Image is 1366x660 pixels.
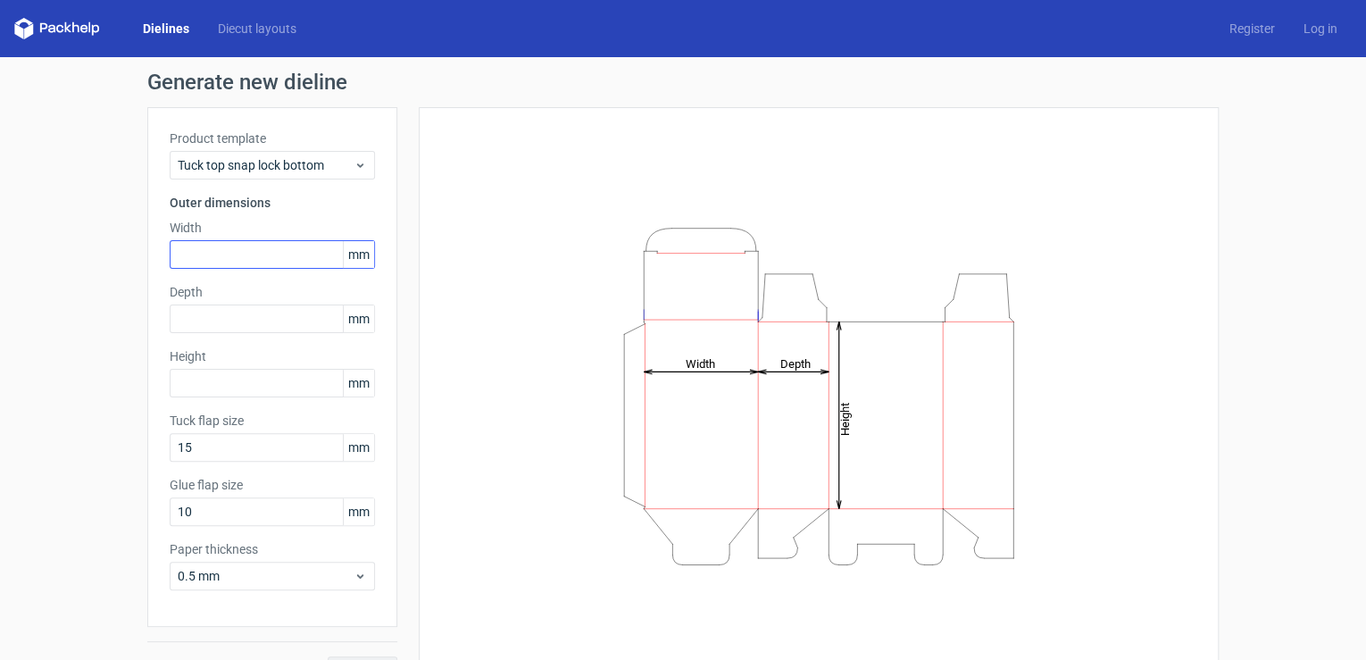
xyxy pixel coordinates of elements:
[838,402,852,435] tspan: Height
[204,20,311,38] a: Diecut layouts
[343,498,374,525] span: mm
[1215,20,1289,38] a: Register
[178,156,354,174] span: Tuck top snap lock bottom
[170,347,375,365] label: Height
[1289,20,1352,38] a: Log in
[170,129,375,147] label: Product template
[170,476,375,494] label: Glue flap size
[343,370,374,397] span: mm
[170,412,375,430] label: Tuck flap size
[170,194,375,212] h3: Outer dimensions
[779,356,810,370] tspan: Depth
[343,434,374,461] span: mm
[147,71,1219,93] h1: Generate new dieline
[170,540,375,558] label: Paper thickness
[343,305,374,332] span: mm
[178,567,354,585] span: 0.5 mm
[170,283,375,301] label: Depth
[343,241,374,268] span: mm
[686,356,715,370] tspan: Width
[170,219,375,237] label: Width
[129,20,204,38] a: Dielines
